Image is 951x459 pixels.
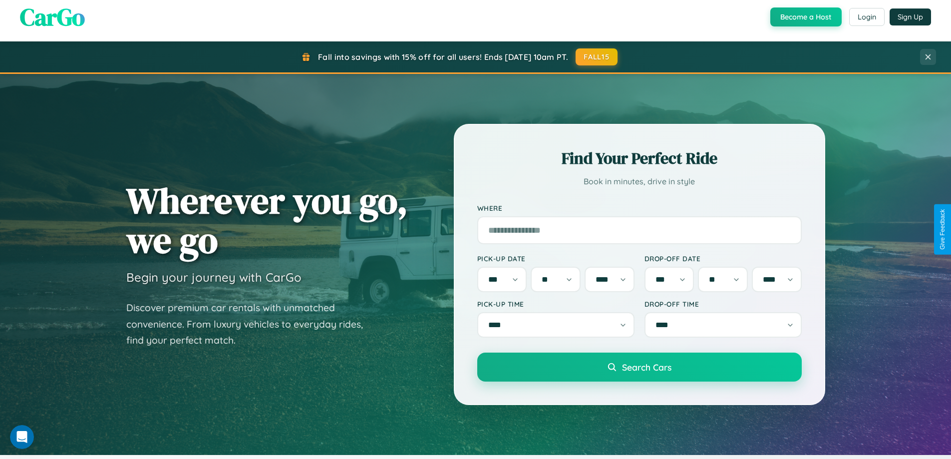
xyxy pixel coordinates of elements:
span: CarGo [20,0,85,33]
p: Book in minutes, drive in style [477,174,802,189]
div: Give Feedback [939,209,946,250]
button: Login [849,8,885,26]
h1: Wherever you go, we go [126,181,408,260]
button: FALL15 [576,48,618,65]
label: Drop-off Date [644,254,802,263]
p: Discover premium car rentals with unmatched convenience. From luxury vehicles to everyday rides, ... [126,300,376,349]
label: Drop-off Time [644,300,802,308]
span: Search Cars [622,362,671,373]
button: Search Cars [477,353,802,382]
label: Pick-up Date [477,254,634,263]
h2: Find Your Perfect Ride [477,147,802,169]
button: Become a Host [770,7,842,26]
iframe: Intercom live chat [10,425,34,449]
h3: Begin your journey with CarGo [126,270,302,285]
button: Sign Up [890,8,931,25]
label: Pick-up Time [477,300,634,308]
label: Where [477,204,802,212]
span: Fall into savings with 15% off for all users! Ends [DATE] 10am PT. [318,52,568,62]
